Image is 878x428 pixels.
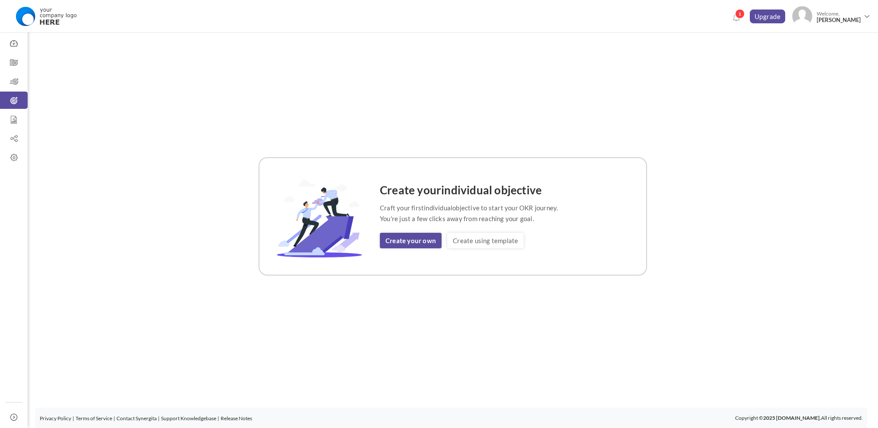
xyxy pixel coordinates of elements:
[750,10,786,23] a: Upgrade
[114,414,115,423] li: |
[424,204,452,212] span: individual
[268,175,371,257] img: OKR-Template-Image.svg
[817,17,861,23] span: [PERSON_NAME]
[40,415,71,422] a: Privacy Policy
[441,183,542,197] span: individual objective
[730,11,743,25] a: Notifications
[10,6,82,27] img: Logo
[221,415,252,422] a: Release Notes
[812,6,863,28] span: Welcome,
[789,3,874,28] a: Photo Welcome,[PERSON_NAME]
[380,184,558,197] h4: Create your
[161,415,216,422] a: Support Knowledgebase
[735,9,745,19] span: 1
[158,414,160,423] li: |
[447,233,524,248] a: Create using template
[380,203,558,224] p: Craft your first objective to start your OKR journey. You're just a few clicks away from reaching...
[76,415,112,422] a: Terms of Service
[763,415,821,421] b: 2025 [DOMAIN_NAME].
[792,6,812,26] img: Photo
[218,414,219,423] li: |
[735,414,863,422] p: Copyright © All rights reserved.
[380,233,442,248] a: Create your own
[117,415,157,422] a: Contact Synergita
[73,414,74,423] li: |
